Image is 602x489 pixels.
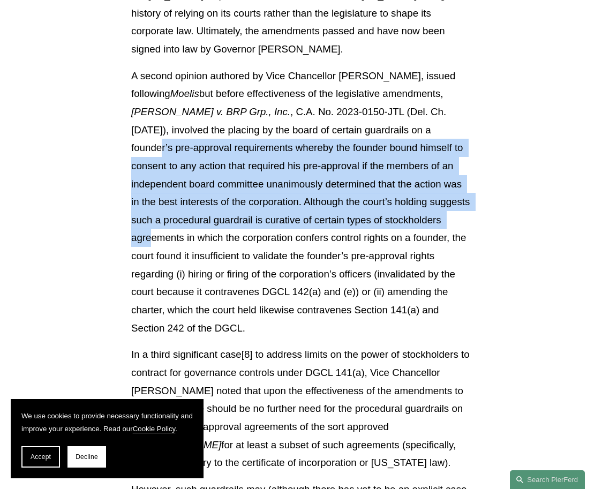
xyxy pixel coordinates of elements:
[133,425,176,433] a: Cookie Policy
[21,446,60,468] button: Accept
[21,410,193,435] p: We use cookies to provide necessary functionality and improve your experience. Read our .
[131,106,290,117] em: [PERSON_NAME] v. BRP Grp., Inc.
[67,446,106,468] button: Decline
[76,453,98,461] span: Decline
[11,399,204,478] section: Cookie banner
[131,67,471,337] p: A second opinion authored by Vice Chancellor [PERSON_NAME], issued following but before effective...
[131,345,471,472] p: In a third significant case[8] to address limits on the power of stockholders to contract for gov...
[510,470,585,489] a: Search this site
[170,88,199,99] em: Moelis
[31,453,51,461] span: Accept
